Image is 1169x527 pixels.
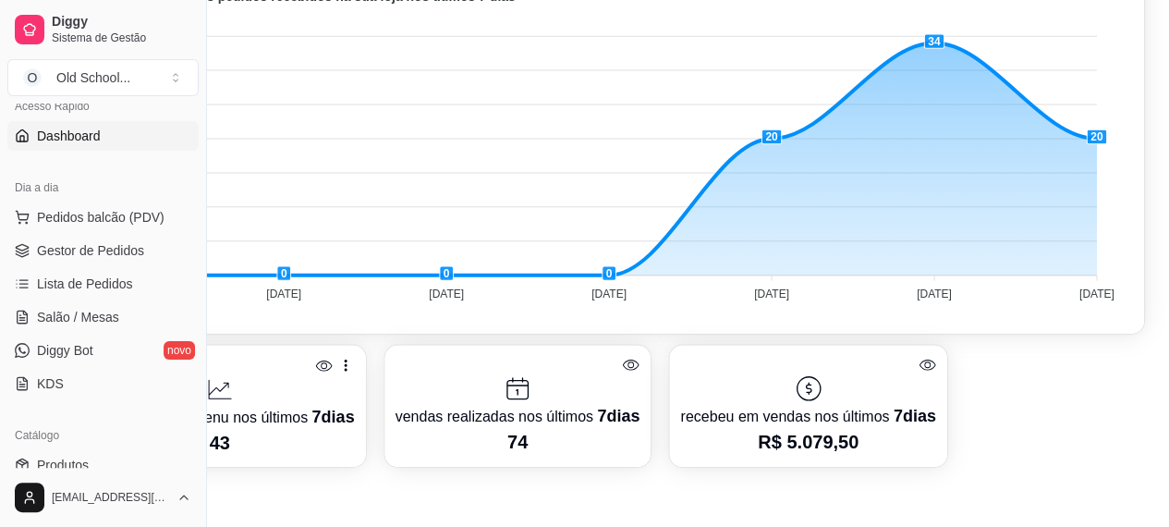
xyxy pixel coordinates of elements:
[37,308,119,326] span: Salão / Mesas
[7,236,199,265] a: Gestor de Pedidos
[7,369,199,398] a: KDS
[266,287,301,300] tspan: [DATE]
[591,287,627,300] tspan: [DATE]
[7,92,199,121] div: Acesso Rápido
[7,121,199,151] a: Dashboard
[396,403,640,429] p: vendas realizadas nos últimos
[680,429,935,455] p: R$ 5.079,50
[7,59,199,96] button: Select a team
[7,336,199,365] a: Diggy Botnovo
[85,404,355,430] p: acessos ao seu menu nos últimos
[56,68,130,87] div: Old School ...
[37,275,133,293] span: Lista de Pedidos
[37,208,164,227] span: Pedidos balcão (PDV)
[917,287,952,300] tspan: [DATE]
[52,31,191,45] span: Sistema de Gestão
[894,407,936,425] span: 7 dias
[680,403,935,429] p: recebeu em vendas nos últimos
[1079,287,1114,300] tspan: [DATE]
[23,68,42,87] span: O
[52,490,169,505] span: [EMAIL_ADDRESS][DOMAIN_NAME]
[37,127,101,145] span: Dashboard
[7,450,199,480] a: Produtos
[37,241,144,260] span: Gestor de Pedidos
[429,287,464,300] tspan: [DATE]
[7,475,199,520] button: [EMAIL_ADDRESS][DOMAIN_NAME]
[7,269,199,299] a: Lista de Pedidos
[37,456,89,474] span: Produtos
[7,202,199,232] button: Pedidos balcão (PDV)
[7,173,199,202] div: Dia a dia
[311,408,354,426] span: 7 dias
[7,302,199,332] a: Salão / Mesas
[37,374,64,393] span: KDS
[7,7,199,52] a: DiggySistema de Gestão
[37,341,93,360] span: Diggy Bot
[52,14,191,31] span: Diggy
[396,429,640,455] p: 74
[85,430,355,456] p: 43
[7,421,199,450] div: Catálogo
[754,287,789,300] tspan: [DATE]
[597,407,639,425] span: 7 dias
